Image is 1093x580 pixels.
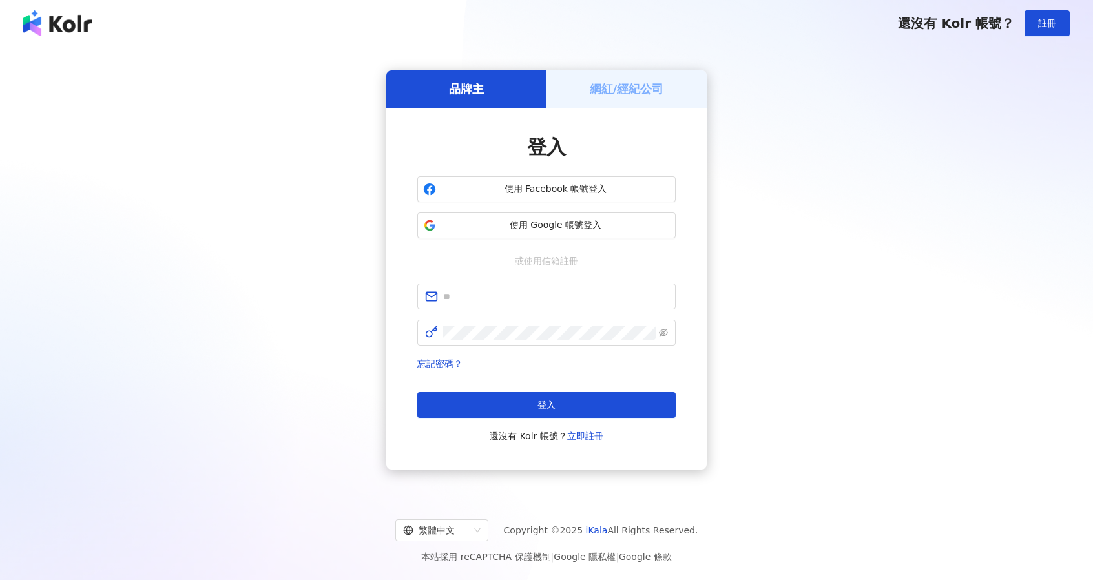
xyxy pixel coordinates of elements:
[417,392,676,418] button: 登入
[567,431,603,441] a: 立即註冊
[586,525,608,535] a: iKala
[1038,18,1056,28] span: 註冊
[417,212,676,238] button: 使用 Google 帳號登入
[490,428,603,444] span: 還沒有 Kolr 帳號？
[898,16,1014,31] span: 還沒有 Kolr 帳號？
[619,552,672,562] a: Google 條款
[590,81,664,97] h5: 網紅/經紀公司
[417,358,463,369] a: 忘記密碼？
[403,520,469,541] div: 繁體中文
[616,552,619,562] span: |
[659,328,668,337] span: eye-invisible
[554,552,616,562] a: Google 隱私權
[441,183,670,196] span: 使用 Facebook 帳號登入
[504,523,698,538] span: Copyright © 2025 All Rights Reserved.
[417,176,676,202] button: 使用 Facebook 帳號登入
[527,136,566,158] span: 登入
[506,254,587,268] span: 或使用信箱註冊
[1025,10,1070,36] button: 註冊
[441,219,670,232] span: 使用 Google 帳號登入
[537,400,556,410] span: 登入
[551,552,554,562] span: |
[421,549,671,564] span: 本站採用 reCAPTCHA 保護機制
[23,10,92,36] img: logo
[449,81,484,97] h5: 品牌主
